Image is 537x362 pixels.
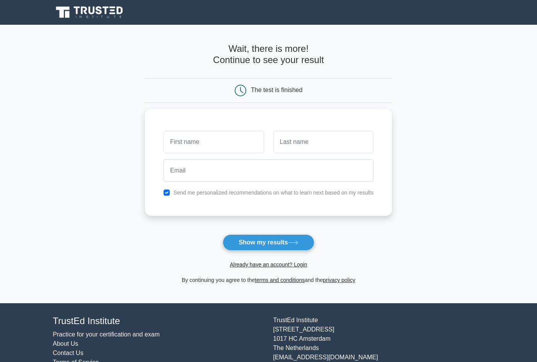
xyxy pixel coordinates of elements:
[53,340,78,347] a: About Us
[273,131,373,153] input: Last name
[140,275,397,285] div: By continuing you agree to the and the
[53,350,84,356] a: Contact Us
[223,234,314,251] button: Show my results
[323,277,355,283] a: privacy policy
[230,261,307,268] a: Already have an account? Login
[255,277,305,283] a: terms and conditions
[173,190,373,196] label: Send me personalized recommendations on what to learn next based on my results
[53,331,160,338] a: Practice for your certification and exam
[164,159,373,182] input: Email
[145,43,392,66] h4: Wait, there is more! Continue to see your result
[164,131,264,153] input: First name
[251,87,302,93] div: The test is finished
[53,316,264,327] h4: TrustEd Institute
